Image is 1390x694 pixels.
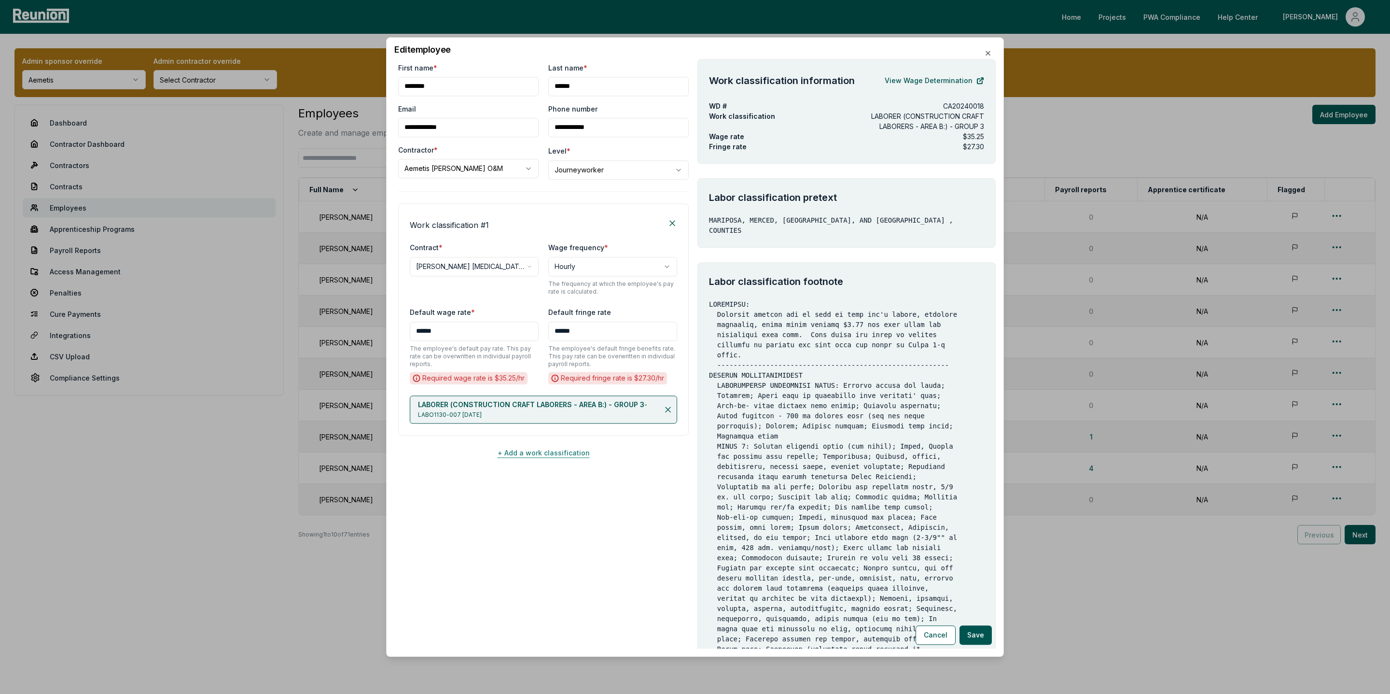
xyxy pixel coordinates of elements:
[963,142,984,152] p: $27.30
[963,131,984,142] p: $35.25
[916,625,956,645] button: Cancel
[410,219,489,231] h4: Work classification # 1
[709,215,984,236] p: MARIPOSA, MERCED, [GEOGRAPHIC_DATA], AND [GEOGRAPHIC_DATA] , COUNTIES
[548,63,587,73] label: Last name
[548,147,570,155] label: Level
[398,63,437,73] label: First name
[410,372,528,384] div: Required wage rate is $ 35.25 /hr
[709,142,747,152] p: Fringe rate
[548,243,608,252] label: Wage frequency
[398,443,689,463] button: + Add a work classification
[709,274,984,289] h4: Labor classification footnote
[959,625,992,645] button: Save
[410,345,539,368] p: The employee's default pay rate. This pay rate can be overwritten in individual payroll reports.
[709,101,727,111] p: WD #
[398,145,438,155] label: Contractor
[943,101,984,111] p: CA20240018
[709,111,842,121] p: Work classification
[885,71,984,90] a: View Wage Determination
[709,131,744,142] p: Wage rate
[394,45,996,54] h2: Edit employee
[548,345,677,368] p: The employee's default fringe benefits rate. This pay rate can be overwritten in individual payro...
[858,111,984,131] p: LABORER (CONSTRUCTION CRAFT LABORERS - AREA B:) - GROUP 3
[410,243,443,252] label: Contract
[418,411,482,418] span: LABO1130-007 [DATE]
[709,73,855,88] h4: Work classification information
[548,104,598,114] label: Phone number
[548,308,611,316] label: Default fringe rate
[418,400,644,409] span: LABORER (CONSTRUCTION CRAFT LABORERS - AREA B:) - GROUP 3
[398,104,416,114] label: Email
[548,372,667,384] div: Required fringe rate is $ 27.30 /hr
[410,308,475,316] label: Default wage rate
[418,400,661,419] p: -
[709,190,984,205] h4: Labor classification pretext
[548,280,677,296] p: The frequency at which the employee's pay rate is calculated.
